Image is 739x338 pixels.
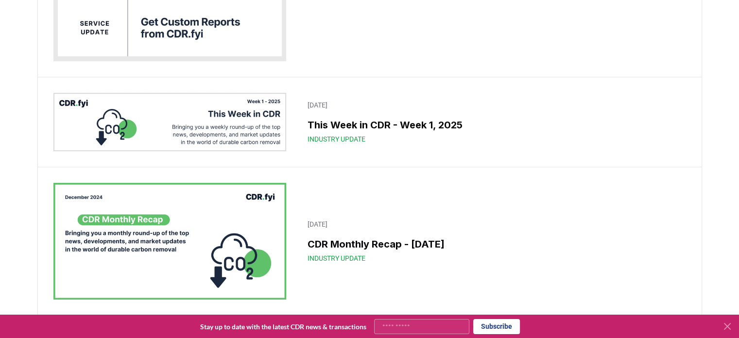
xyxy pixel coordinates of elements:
p: [DATE] [308,100,680,110]
p: [DATE] [308,219,680,229]
h3: This Week in CDR - Week 1, 2025 [308,118,680,132]
a: [DATE]CDR Monthly Recap - [DATE]Industry Update [302,213,686,269]
span: Industry Update [308,134,365,144]
h3: CDR Monthly Recap - [DATE] [308,237,680,251]
img: This Week in CDR - Week 1, 2025 blog post image [53,93,287,151]
img: CDR Monthly Recap - December 2024 blog post image [53,183,287,300]
a: [DATE]This Week in CDR - Week 1, 2025Industry Update [302,94,686,150]
span: Industry Update [308,253,365,263]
